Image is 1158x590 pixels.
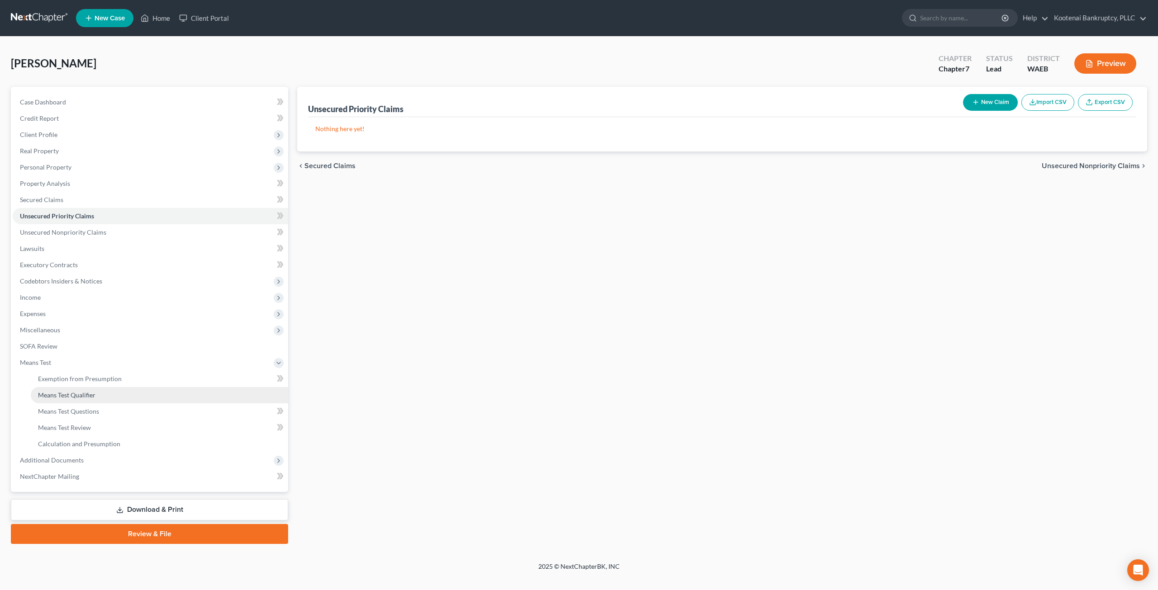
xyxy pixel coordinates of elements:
[963,94,1018,111] button: New Claim
[95,15,125,22] span: New Case
[20,326,60,334] span: Miscellaneous
[20,261,78,269] span: Executory Contracts
[13,468,288,485] a: NextChapter Mailing
[1140,162,1147,170] i: chevron_right
[136,10,175,26] a: Home
[321,562,837,578] div: 2025 © NextChapterBK, INC
[1027,64,1060,74] div: WAEB
[38,407,99,415] span: Means Test Questions
[38,440,120,448] span: Calculation and Presumption
[20,131,57,138] span: Client Profile
[13,257,288,273] a: Executory Contracts
[1049,10,1147,26] a: Kootenai Bankruptcy, PLLC
[11,499,288,520] a: Download & Print
[20,359,51,366] span: Means Test
[31,420,288,436] a: Means Test Review
[1127,559,1149,581] div: Open Intercom Messenger
[175,10,233,26] a: Client Portal
[13,94,288,110] a: Case Dashboard
[20,456,84,464] span: Additional Documents
[1042,162,1140,170] span: Unsecured Nonpriority Claims
[13,224,288,241] a: Unsecured Nonpriority Claims
[304,162,356,170] span: Secured Claims
[31,387,288,403] a: Means Test Qualifier
[939,53,972,64] div: Chapter
[20,179,70,187] span: Property Analysis
[13,241,288,257] a: Lawsuits
[20,228,106,236] span: Unsecured Nonpriority Claims
[1078,94,1133,111] a: Export CSV
[38,424,91,431] span: Means Test Review
[939,64,972,74] div: Chapter
[297,162,356,170] button: chevron_left Secured Claims
[1018,10,1049,26] a: Help
[1042,162,1147,170] button: Unsecured Nonpriority Claims chevron_right
[38,375,122,382] span: Exemption from Presumption
[20,98,66,106] span: Case Dashboard
[13,338,288,354] a: SOFA Review
[986,64,1013,74] div: Lead
[297,162,304,170] i: chevron_left
[38,391,95,399] span: Means Test Qualifier
[20,310,46,317] span: Expenses
[965,64,969,73] span: 7
[20,147,59,155] span: Real Property
[20,342,57,350] span: SOFA Review
[1027,53,1060,64] div: District
[20,277,102,285] span: Codebtors Insiders & Notices
[1021,94,1074,111] button: Import CSV
[31,403,288,420] a: Means Test Questions
[13,192,288,208] a: Secured Claims
[20,472,79,480] span: NextChapter Mailing
[315,124,1129,133] p: Nothing here yet!
[31,436,288,452] a: Calculation and Presumption
[13,175,288,192] a: Property Analysis
[20,212,94,220] span: Unsecured Priority Claims
[31,371,288,387] a: Exemption from Presumption
[308,104,403,114] div: Unsecured Priority Claims
[20,196,63,203] span: Secured Claims
[11,524,288,544] a: Review & File
[20,163,71,171] span: Personal Property
[920,9,1003,26] input: Search by name...
[986,53,1013,64] div: Status
[1074,53,1136,74] button: Preview
[11,57,96,70] span: [PERSON_NAME]
[20,114,59,122] span: Credit Report
[20,245,44,252] span: Lawsuits
[20,293,41,301] span: Income
[13,110,288,127] a: Credit Report
[13,208,288,224] a: Unsecured Priority Claims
